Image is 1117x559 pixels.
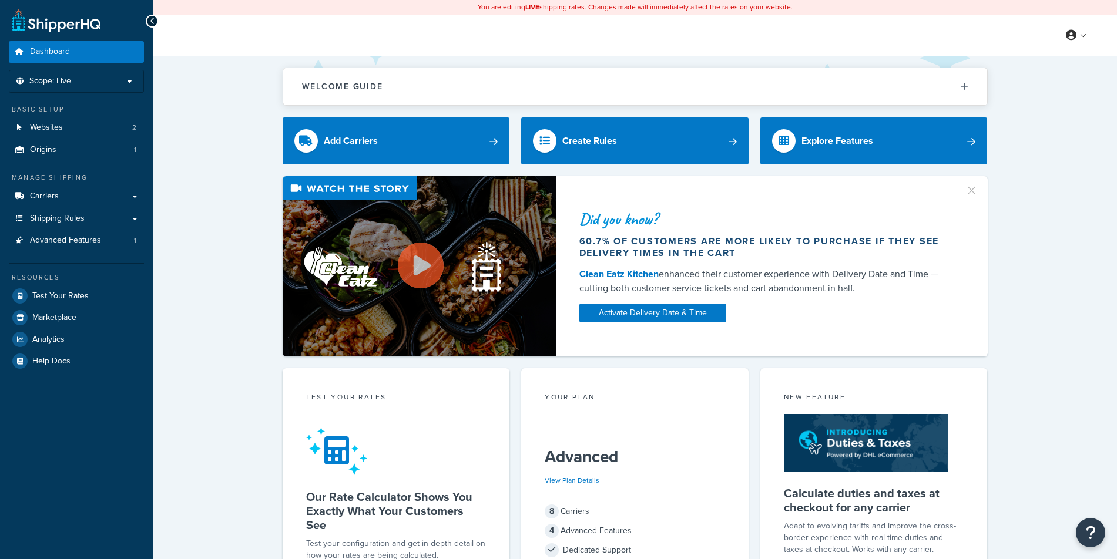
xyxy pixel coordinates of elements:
div: Manage Shipping [9,173,144,183]
div: Test your rates [306,392,487,405]
a: Advanced Features1 [9,230,144,251]
span: Help Docs [32,356,71,366]
a: Websites2 [9,117,144,139]
span: Advanced Features [30,235,101,245]
img: Video thumbnail [283,176,556,356]
span: Carriers [30,191,59,201]
span: Analytics [32,335,65,345]
b: LIVE [525,2,539,12]
span: 2 [132,123,136,133]
span: 8 [545,504,559,518]
a: Activate Delivery Date & Time [579,304,726,322]
span: 1 [134,145,136,155]
div: Advanced Features [545,523,725,539]
a: Explore Features [760,117,988,164]
span: Marketplace [32,313,76,323]
a: Analytics [9,329,144,350]
a: Add Carriers [283,117,510,164]
li: Websites [9,117,144,139]
a: Carriers [9,186,144,207]
h2: Welcome Guide [302,82,383,91]
a: Shipping Rules [9,208,144,230]
div: New Feature [784,392,964,405]
span: Origins [30,145,56,155]
a: Dashboard [9,41,144,63]
li: Origins [9,139,144,161]
button: Open Resource Center [1076,518,1105,547]
a: Test Your Rates [9,285,144,307]
span: Test Your Rates [32,291,89,301]
div: Basic Setup [9,105,144,115]
a: View Plan Details [545,475,599,486]
a: Clean Eatz Kitchen [579,267,659,281]
div: enhanced their customer experience with Delivery Date and Time — cutting both customer service ti... [579,267,951,295]
div: 60.7% of customers are more likely to purchase if they see delivery times in the cart [579,235,951,259]
div: Did you know? [579,211,951,227]
button: Welcome Guide [283,68,987,105]
div: Explore Features [801,133,873,149]
a: Origins1 [9,139,144,161]
div: Carriers [545,503,725,520]
h5: Our Rate Calculator Shows You Exactly What Your Customers See [306,490,487,532]
span: 4 [545,524,559,538]
a: Marketplace [9,307,144,328]
div: Create Rules [562,133,617,149]
a: Create Rules [521,117,749,164]
span: Dashboard [30,47,70,57]
span: Scope: Live [29,76,71,86]
li: Advanced Features [9,230,144,251]
div: Resources [9,272,144,282]
h5: Advanced [545,447,725,466]
div: Add Carriers [324,133,378,149]
a: Help Docs [9,351,144,372]
h5: Calculate duties and taxes at checkout for any carrier [784,486,964,514]
div: Dedicated Support [545,542,725,558]
span: Shipping Rules [30,214,85,224]
p: Adapt to evolving tariffs and improve the cross-border experience with real-time duties and taxes... [784,520,964,555]
span: Websites [30,123,63,133]
span: 1 [134,235,136,245]
div: Your Plan [545,392,725,405]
